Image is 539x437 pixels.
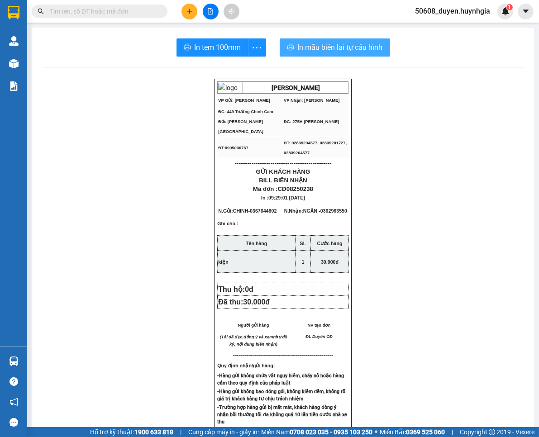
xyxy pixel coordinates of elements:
strong: 0369 525 060 [406,428,445,436]
span: 0362963550 [320,208,347,214]
span: CĐ08250238 [278,185,314,192]
span: Cung cấp máy in - giấy in: [188,427,259,437]
button: caret-down [518,4,534,19]
input: Tìm tên, số ĐT hoặc mã đơn [50,6,157,16]
strong: SL [300,241,306,246]
span: In : [261,195,305,200]
span: 09:29:01 [DATE] [268,195,305,200]
img: logo [218,83,238,93]
span: printer [184,43,191,52]
span: ---------------------------------------------- [234,159,331,166]
img: solution-icon [9,81,19,91]
img: warehouse-icon [9,36,19,46]
span: In mẫu biên lai tự cấu hình [298,42,383,53]
span: 30.000đ [321,259,339,265]
strong: -Hàng gửi không chứa vật nguy hiểm, cháy nổ hoặc hàng cấm theo quy định của pháp luật [217,373,344,386]
button: printerIn mẫu biên lai tự cấu hình [280,38,390,57]
span: search [38,8,44,14]
span: Người gửi hàng [238,323,269,328]
button: printerIn tem 100mm [176,38,248,57]
strong: [PERSON_NAME] [272,84,320,91]
span: Miền Nam [261,427,372,437]
span: NV tạo đơn [307,323,330,328]
span: 0367644802 [250,208,277,214]
strong: -Hàng gửi không bao đóng gói, không kiểm đếm, không rõ giá trị khách hàng tự chịu trách nhiệm [217,389,345,402]
em: (Tôi đã đọc,đồng ý và xem [220,335,273,339]
button: more [248,38,266,57]
span: ĐC: 275H [PERSON_NAME] [284,119,339,124]
span: printer [287,43,294,52]
span: VP Gửi: [PERSON_NAME] [218,98,270,103]
span: N.Gửi: [218,208,277,214]
span: ĐT: 02839204577, 02839201727, 02839204577 [284,141,347,155]
span: kiện [218,259,228,265]
span: notification [10,398,18,406]
strong: -Trường hợp hàng gửi bị mất mát, khách hàng đòng ý nhận bồi thường tối đa không quá 10 lần tiền c... [217,404,347,425]
strong: Quy định nhận/gửi hàng: [217,363,275,368]
span: --- [233,352,239,359]
strong: 0708 023 035 - 0935 103 250 [290,428,372,436]
sup: 1 [506,4,513,10]
span: file-add [207,8,214,14]
img: icon-new-feature [501,7,510,15]
span: aim [228,8,234,14]
img: logo-vxr [8,6,19,19]
span: Đã thu: [218,298,270,306]
span: 0đ [245,285,253,293]
span: | [180,427,181,437]
span: Hỗ trợ kỹ thuật: [90,427,173,437]
span: ĐL Duyên CĐ [305,334,332,339]
strong: Tên hàng [246,241,267,246]
span: 30.000đ [243,298,270,306]
strong: Cước hàng [317,241,343,246]
span: Miền Bắc [380,427,445,437]
span: NGÂN - [303,208,347,214]
button: aim [224,4,239,19]
span: Thu hộ: [218,285,257,293]
span: more [248,42,266,53]
span: caret-down [522,7,530,15]
button: file-add [203,4,219,19]
span: question-circle [10,377,18,386]
span: ⚪️ [375,430,377,434]
span: - [248,208,277,214]
span: message [10,418,18,427]
button: plus [181,4,197,19]
span: VP Nhận: [PERSON_NAME] [284,98,339,103]
span: Ghi chú : [217,221,238,233]
span: copyright [489,429,495,435]
img: warehouse-icon [9,59,19,68]
span: BILL BIÊN NHẬN [259,177,307,184]
span: Mã đơn : [253,185,313,192]
span: ĐT:0905000767 [218,146,248,150]
span: ----------------------------------------------- [239,352,334,359]
span: 1 [508,4,511,10]
span: N.Nhận: [284,208,347,214]
span: plus [186,8,193,14]
span: 50608_duyen.huynhgia [408,5,497,17]
span: 1 [302,259,305,265]
strong: 1900 633 818 [134,428,173,436]
span: ĐC: 449 Trường Chinh Cam Đức [PERSON_NAME][GEOGRAPHIC_DATA] [218,109,273,134]
img: warehouse-icon [9,356,19,366]
span: CHINH [233,208,248,214]
span: In tem 100mm [195,42,241,53]
span: | [452,427,453,437]
span: GỬI KHÁCH HÀNG [256,168,310,175]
